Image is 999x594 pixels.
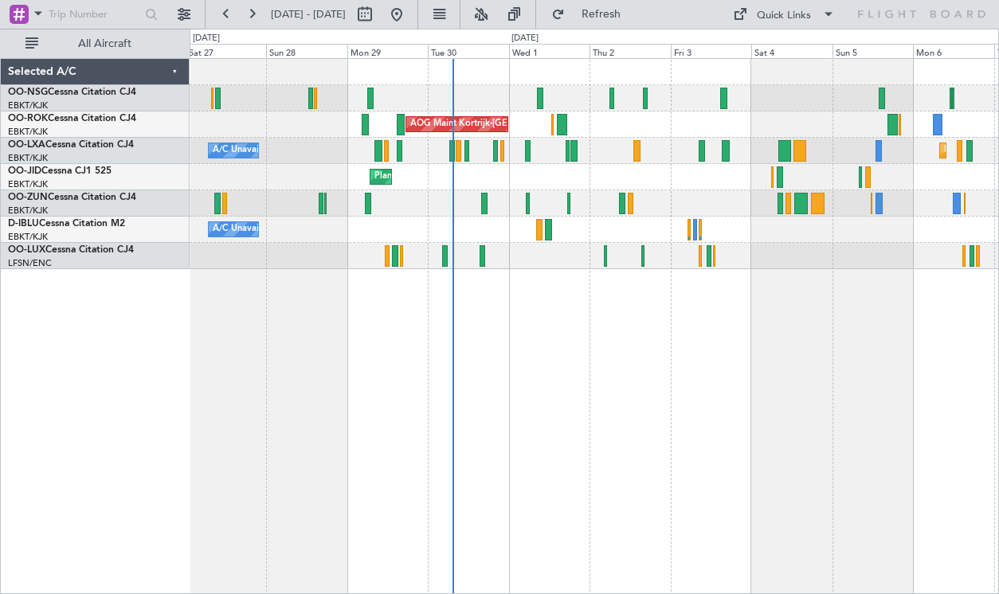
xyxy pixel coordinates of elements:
div: Sun 28 [266,44,347,58]
button: All Aircraft [18,31,173,57]
div: Quick Links [757,8,811,24]
a: EBKT/KJK [8,152,48,164]
div: Thu 2 [590,44,671,58]
div: Sat 4 [751,44,832,58]
a: OO-LUXCessna Citation CJ4 [8,245,134,255]
a: OO-LXACessna Citation CJ4 [8,140,134,150]
a: EBKT/KJK [8,205,48,217]
div: Planned Maint Kortrijk-[GEOGRAPHIC_DATA] [374,165,560,189]
a: OO-NSGCessna Citation CJ4 [8,88,136,97]
div: Fri 3 [671,44,752,58]
a: OO-JIDCessna CJ1 525 [8,166,112,176]
span: OO-ROK [8,114,48,123]
div: A/C Unavailable [GEOGRAPHIC_DATA]-[GEOGRAPHIC_DATA] [213,217,467,241]
button: Quick Links [725,2,843,27]
div: A/C Unavailable [213,139,279,162]
span: D-IBLU [8,219,39,229]
a: D-IBLUCessna Citation M2 [8,219,125,229]
div: [DATE] [511,32,539,45]
div: Tue 30 [428,44,509,58]
div: Wed 1 [509,44,590,58]
button: Refresh [544,2,640,27]
a: EBKT/KJK [8,178,48,190]
div: Mon 6 [913,44,994,58]
span: [DATE] - [DATE] [271,7,346,21]
input: Trip Number [49,2,140,26]
a: OO-ROKCessna Citation CJ4 [8,114,136,123]
span: OO-LXA [8,140,45,150]
span: Refresh [568,9,635,20]
span: OO-NSG [8,88,48,97]
span: OO-JID [8,166,41,176]
div: Sat 27 [186,44,267,58]
a: EBKT/KJK [8,126,48,138]
a: LFSN/ENC [8,257,52,269]
a: OO-ZUNCessna Citation CJ4 [8,193,136,202]
div: Sun 5 [832,44,914,58]
span: OO-LUX [8,245,45,255]
a: EBKT/KJK [8,100,48,111]
div: AOG Maint Kortrijk-[GEOGRAPHIC_DATA] [410,112,584,136]
div: [DATE] [193,32,220,45]
div: Mon 29 [347,44,429,58]
span: OO-ZUN [8,193,48,202]
a: EBKT/KJK [8,231,48,243]
span: All Aircraft [41,38,168,49]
